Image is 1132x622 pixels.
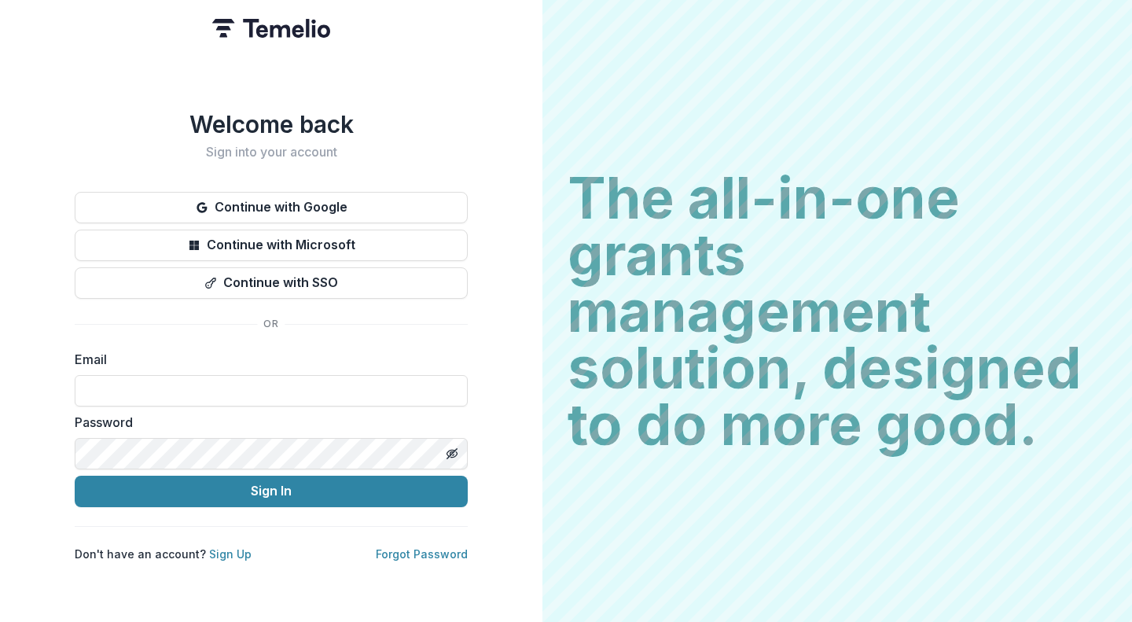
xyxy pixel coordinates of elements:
[75,350,458,369] label: Email
[376,547,468,561] a: Forgot Password
[75,110,468,138] h1: Welcome back
[75,145,468,160] h2: Sign into your account
[212,19,330,38] img: Temelio
[75,192,468,223] button: Continue with Google
[75,413,458,432] label: Password
[75,546,252,562] p: Don't have an account?
[75,476,468,507] button: Sign In
[75,267,468,299] button: Continue with SSO
[439,441,465,466] button: Toggle password visibility
[75,230,468,261] button: Continue with Microsoft
[209,547,252,561] a: Sign Up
